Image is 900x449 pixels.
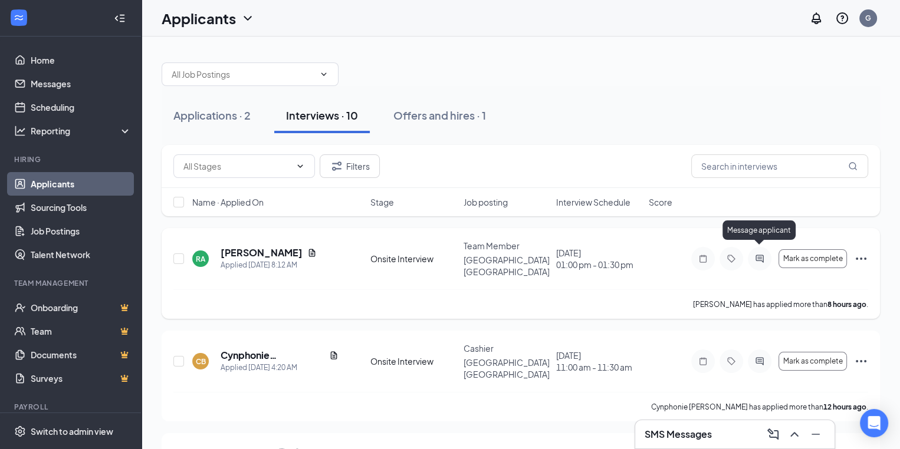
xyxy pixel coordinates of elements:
span: Job posting [464,196,508,208]
input: Search in interviews [691,154,868,178]
svg: Tag [724,356,738,366]
span: Stage [370,196,394,208]
svg: Ellipses [854,354,868,368]
span: 01:00 pm - 01:30 pm [556,259,642,270]
div: Team Management [14,278,129,288]
button: Mark as complete [779,352,847,371]
svg: Collapse [114,12,126,24]
input: All Job Postings [172,68,314,81]
div: RA [196,254,205,264]
div: Applied [DATE] 4:20 AM [221,362,339,374]
span: Interview Schedule [556,196,630,208]
button: Minimize [806,425,825,444]
span: 11:00 am - 11:30 am [556,361,642,373]
svg: Tag [724,254,738,263]
svg: Minimize [809,427,823,441]
p: [GEOGRAPHIC_DATA], [GEOGRAPHIC_DATA] [464,254,549,278]
div: Offers and hires · 1 [393,108,486,123]
h5: [PERSON_NAME] [221,246,303,259]
a: Messages [31,72,132,95]
span: Mark as complete [783,255,842,263]
span: Cashier [464,343,494,354]
h3: SMS Messages [645,428,712,441]
p: Cynphonie [PERSON_NAME] has applied more than . [651,402,868,412]
div: [DATE] [556,247,642,270]
svg: Note [696,356,710,366]
button: Mark as complete [779,249,847,268]
div: Payroll [14,402,129,412]
p: [PERSON_NAME] has applied more than . [693,299,868,309]
svg: ChevronDown [295,161,305,171]
h1: Applicants [162,8,236,28]
div: Onsite Interview [370,355,456,367]
svg: Settings [14,425,26,437]
svg: Analysis [14,125,26,137]
input: All Stages [183,160,291,173]
div: CB [196,356,206,367]
a: Scheduling [31,95,132,119]
a: OnboardingCrown [31,296,132,319]
svg: Document [307,248,317,257]
svg: ComposeMessage [766,427,780,441]
span: Mark as complete [783,357,842,365]
div: Applications · 2 [173,108,251,123]
div: G [865,13,871,23]
div: Switch to admin view [31,425,113,437]
a: SurveysCrown [31,367,132,390]
b: 8 hours ago [827,300,866,309]
svg: ChevronDown [241,11,255,25]
svg: ActiveChat [753,356,767,366]
button: ChevronUp [785,425,804,444]
button: Filter Filters [320,154,380,178]
a: Job Postings [31,219,132,243]
div: Message applicant [722,220,796,240]
div: Open Intercom Messenger [860,409,888,437]
svg: Note [696,254,710,263]
a: DocumentsCrown [31,343,132,367]
p: [GEOGRAPHIC_DATA], [GEOGRAPHIC_DATA] [464,356,549,380]
svg: ChevronUp [787,427,802,441]
a: Talent Network [31,243,132,266]
svg: WorkstreamLogo [13,12,25,24]
a: Home [31,48,132,72]
div: [DATE] [556,349,642,373]
div: Onsite Interview [370,253,456,265]
h5: Cynphonie [PERSON_NAME] [221,349,324,362]
b: 12 hours ago [823,402,866,411]
svg: Document [329,351,339,360]
span: Name · Applied On [192,196,264,208]
a: Sourcing Tools [31,196,132,219]
svg: Filter [330,159,344,173]
a: TeamCrown [31,319,132,343]
svg: MagnifyingGlass [848,161,858,171]
div: Hiring [14,154,129,164]
svg: Notifications [809,11,823,25]
span: Score [649,196,672,208]
svg: Ellipses [854,252,868,266]
div: Reporting [31,125,132,137]
svg: ChevronDown [319,70,329,79]
div: Applied [DATE] 8:12 AM [221,259,317,271]
button: ComposeMessage [764,425,783,444]
svg: ActiveChat [753,254,767,263]
svg: QuestionInfo [835,11,849,25]
span: Team Member [464,240,520,251]
a: Applicants [31,172,132,196]
div: Interviews · 10 [286,108,358,123]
